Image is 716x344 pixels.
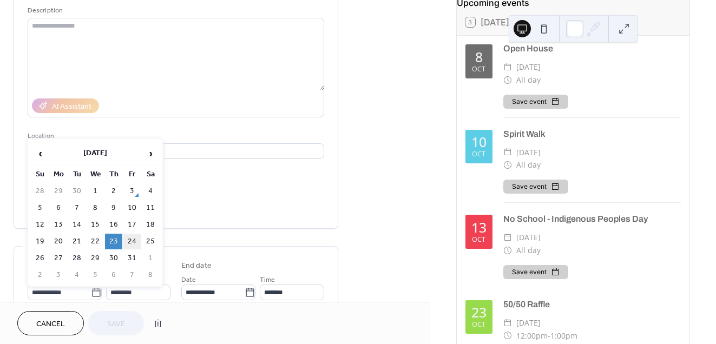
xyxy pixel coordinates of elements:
[260,274,275,286] span: Time
[50,183,67,199] td: 29
[50,234,67,249] td: 20
[142,250,159,266] td: 1
[516,146,541,159] span: [DATE]
[142,143,159,164] span: ›
[123,200,141,216] td: 10
[475,50,483,64] div: 8
[471,306,487,319] div: 23
[28,130,322,142] div: Location
[142,200,159,216] td: 11
[181,274,196,286] span: Date
[87,234,104,249] td: 22
[68,217,86,233] td: 14
[87,250,104,266] td: 29
[123,183,141,199] td: 3
[550,329,577,342] span: 1:00pm
[87,200,104,216] td: 8
[503,74,512,87] div: ​
[50,142,141,166] th: [DATE]
[503,244,512,257] div: ​
[123,250,141,266] td: 31
[503,95,568,109] button: Save event
[142,217,159,233] td: 18
[31,267,49,283] td: 2
[503,316,512,329] div: ​
[516,316,541,329] span: [DATE]
[105,183,122,199] td: 2
[516,158,541,171] span: All day
[503,298,681,311] div: 50/50 Raffle
[36,319,65,330] span: Cancel
[68,200,86,216] td: 7
[105,234,122,249] td: 23
[503,146,512,159] div: ​
[32,143,48,164] span: ‹
[503,231,512,244] div: ​
[68,183,86,199] td: 30
[105,217,122,233] td: 16
[503,180,568,194] button: Save event
[87,267,104,283] td: 5
[50,250,67,266] td: 27
[68,167,86,182] th: Tu
[503,128,681,141] div: Spirit Walk
[503,42,681,55] div: Open House
[105,250,122,266] td: 30
[68,250,86,266] td: 28
[471,221,487,234] div: 13
[17,311,84,335] button: Cancel
[503,158,512,171] div: ​
[516,61,541,74] span: [DATE]
[472,66,485,73] div: Oct
[181,260,212,272] div: End date
[516,231,541,244] span: [DATE]
[50,267,67,283] td: 3
[31,167,49,182] th: Su
[87,217,104,233] td: 15
[50,167,67,182] th: Mo
[503,265,568,279] button: Save event
[87,167,104,182] th: We
[472,151,485,158] div: Oct
[516,244,541,257] span: All day
[31,183,49,199] td: 28
[105,267,122,283] td: 6
[472,321,485,328] div: Oct
[105,200,122,216] td: 9
[123,234,141,249] td: 24
[50,217,67,233] td: 13
[68,234,86,249] td: 21
[503,329,512,342] div: ​
[548,329,550,342] span: -
[68,267,86,283] td: 4
[31,200,49,216] td: 5
[471,135,487,149] div: 10
[142,234,159,249] td: 25
[31,250,49,266] td: 26
[123,267,141,283] td: 7
[503,61,512,74] div: ​
[142,183,159,199] td: 4
[516,329,548,342] span: 12:00pm
[31,217,49,233] td: 12
[142,267,159,283] td: 8
[87,183,104,199] td: 1
[28,5,322,16] div: Description
[105,167,122,182] th: Th
[123,167,141,182] th: Fr
[472,236,485,243] div: Oct
[31,234,49,249] td: 19
[503,213,681,226] div: No School - Indigenous Peoples Day
[142,167,159,182] th: Sa
[50,200,67,216] td: 6
[516,74,541,87] span: All day
[123,217,141,233] td: 17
